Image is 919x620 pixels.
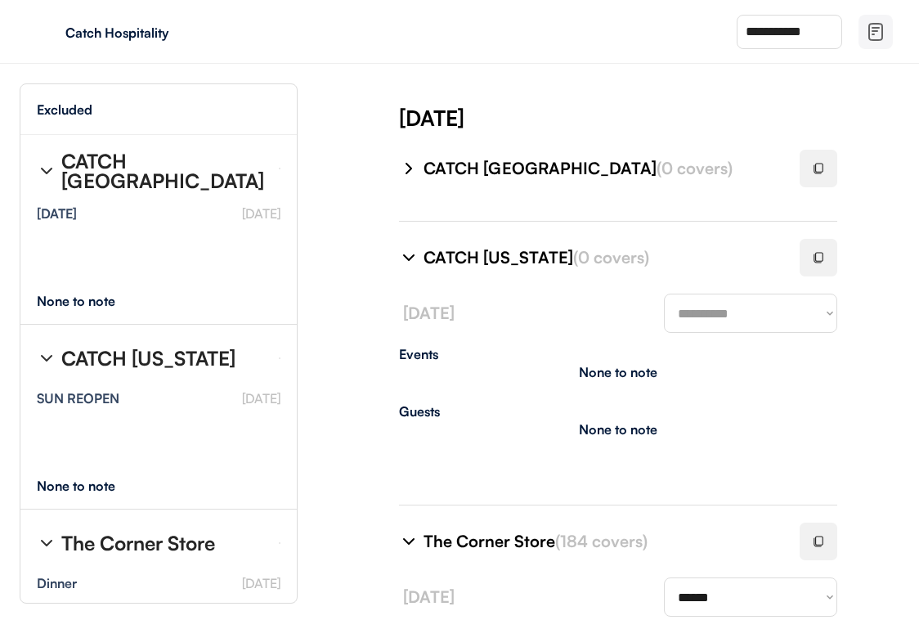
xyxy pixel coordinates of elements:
img: chevron-right%20%281%29.svg [399,532,419,551]
div: None to note [579,423,657,436]
font: (184 covers) [555,531,648,551]
font: [DATE] [403,303,455,323]
div: CATCH [GEOGRAPHIC_DATA] [61,151,266,191]
div: CATCH [GEOGRAPHIC_DATA] [424,157,780,180]
div: The Corner Store [424,530,780,553]
div: None to note [579,366,657,379]
div: [DATE] [399,103,919,133]
img: file-02.svg [866,22,885,42]
div: SUN REOPEN [37,392,119,405]
div: The Corner Store [61,533,215,553]
font: [DATE] [403,586,455,607]
div: Catch Hospitality [65,26,271,39]
font: (0 covers) [573,247,649,267]
div: [DATE] [37,207,77,220]
div: CATCH [US_STATE] [61,348,235,368]
img: chevron-right%20%281%29.svg [399,159,419,178]
div: CATCH [US_STATE] [424,246,780,269]
div: Guests [399,405,837,418]
img: chevron-right%20%281%29.svg [37,161,56,181]
div: Dinner [37,577,77,590]
font: [DATE] [242,390,280,407]
img: chevron-right%20%281%29.svg [37,348,56,368]
img: yH5BAEAAAAALAAAAAABAAEAAAIBRAA7 [33,19,59,45]
img: chevron-right%20%281%29.svg [37,533,56,553]
div: Events [399,348,837,361]
font: (0 covers) [657,158,733,178]
div: None to note [37,479,146,492]
font: [DATE] [242,575,280,591]
div: None to note [37,294,146,308]
font: [DATE] [242,205,280,222]
img: chevron-right%20%281%29.svg [399,248,419,267]
div: Excluded [37,103,92,116]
